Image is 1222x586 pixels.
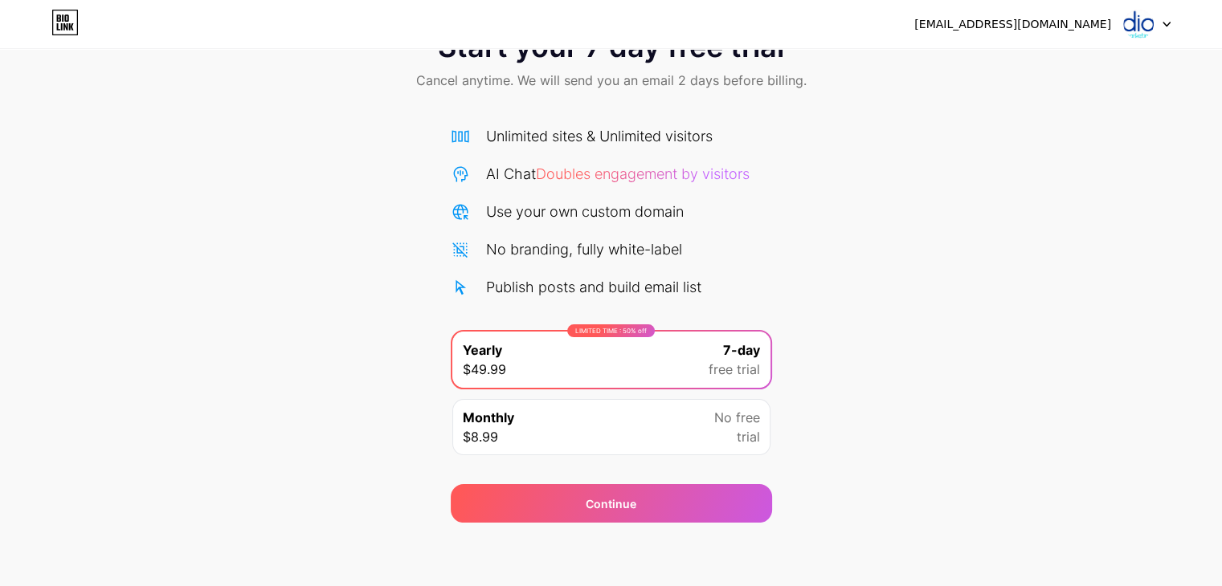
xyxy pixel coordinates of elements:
[486,276,701,298] div: Publish posts and build email list
[463,408,514,427] span: Monthly
[737,427,760,446] span: trial
[463,340,502,360] span: Yearly
[1123,9,1154,39] img: podiatrymarketing
[723,340,760,360] span: 7-day
[463,360,506,379] span: $49.99
[486,163,750,185] div: AI Chat
[714,408,760,427] span: No free
[463,427,498,446] span: $8.99
[536,165,750,182] span: Doubles engagement by visitors
[486,125,713,147] div: Unlimited sites & Unlimited visitors
[486,238,682,260] div: No branding, fully white-label
[486,201,684,222] div: Use your own custom domain
[438,31,784,63] span: Start your 7 day free trial
[709,360,760,379] span: free trial
[586,495,636,512] div: Continue
[914,16,1111,33] div: [EMAIL_ADDRESS][DOMAIN_NAME]
[567,324,655,337] div: LIMITED TIME : 50% off
[416,71,807,90] span: Cancel anytime. We will send you an email 2 days before billing.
